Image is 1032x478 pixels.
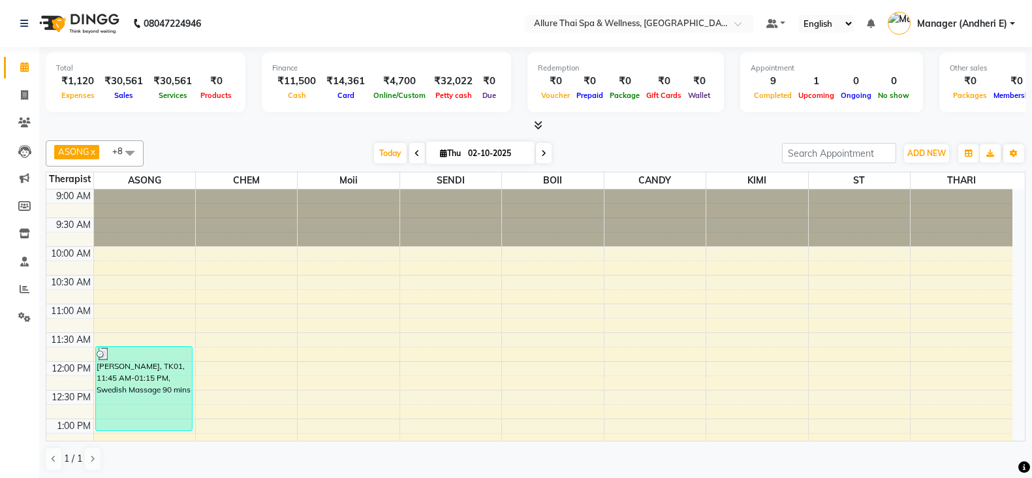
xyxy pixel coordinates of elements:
[111,91,136,100] span: Sales
[334,91,358,100] span: Card
[782,143,896,163] input: Search Appointment
[48,247,93,261] div: 10:00 AM
[56,74,99,89] div: ₹1,120
[643,91,685,100] span: Gift Cards
[112,146,133,156] span: +8
[429,74,478,89] div: ₹32,022
[904,144,949,163] button: ADD NEW
[573,91,606,100] span: Prepaid
[99,74,148,89] div: ₹30,561
[374,143,407,163] span: Today
[917,17,1007,31] span: Manager (Andheri E)
[479,91,499,100] span: Due
[272,74,321,89] div: ₹11,500
[89,146,95,157] a: x
[751,74,795,89] div: 9
[298,172,399,189] span: Moii
[888,12,911,35] img: Manager (Andheri E)
[538,74,573,89] div: ₹0
[197,74,235,89] div: ₹0
[64,452,82,466] span: 1 / 1
[58,146,89,157] span: ASONG
[950,91,990,100] span: Packages
[875,74,913,89] div: 0
[464,144,529,163] input: 2025-10-02
[272,63,501,74] div: Finance
[911,172,1012,189] span: THARI
[400,172,501,189] span: SENDI
[907,148,946,158] span: ADD NEW
[606,91,643,100] span: Package
[432,91,475,100] span: Petty cash
[155,91,191,100] span: Services
[751,63,913,74] div: Appointment
[795,74,837,89] div: 1
[502,172,603,189] span: BOII
[321,74,370,89] div: ₹14,361
[54,189,93,203] div: 9:00 AM
[54,218,93,232] div: 9:30 AM
[370,74,429,89] div: ₹4,700
[875,91,913,100] span: No show
[685,74,713,89] div: ₹0
[48,304,93,318] div: 11:00 AM
[751,91,795,100] span: Completed
[49,362,93,375] div: 12:00 PM
[148,74,197,89] div: ₹30,561
[54,419,93,433] div: 1:00 PM
[285,91,309,100] span: Cash
[837,91,875,100] span: Ongoing
[950,74,990,89] div: ₹0
[837,74,875,89] div: 0
[604,172,706,189] span: CANDY
[809,172,910,189] span: ST
[33,5,123,42] img: logo
[94,172,195,189] span: ASONG
[144,5,201,42] b: 08047224946
[49,390,93,404] div: 12:30 PM
[197,91,235,100] span: Products
[606,74,643,89] div: ₹0
[538,91,573,100] span: Voucher
[56,63,235,74] div: Total
[478,74,501,89] div: ₹0
[706,172,807,189] span: KIMI
[538,63,713,74] div: Redemption
[437,148,464,158] span: Thu
[643,74,685,89] div: ₹0
[573,74,606,89] div: ₹0
[58,91,98,100] span: Expenses
[48,333,93,347] div: 11:30 AM
[96,347,193,430] div: [PERSON_NAME], TK01, 11:45 AM-01:15 PM, Swedish Massage 90 mins
[46,172,93,186] div: Therapist
[370,91,429,100] span: Online/Custom
[196,172,297,189] span: CHEM
[48,276,93,289] div: 10:30 AM
[685,91,713,100] span: Wallet
[795,91,837,100] span: Upcoming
